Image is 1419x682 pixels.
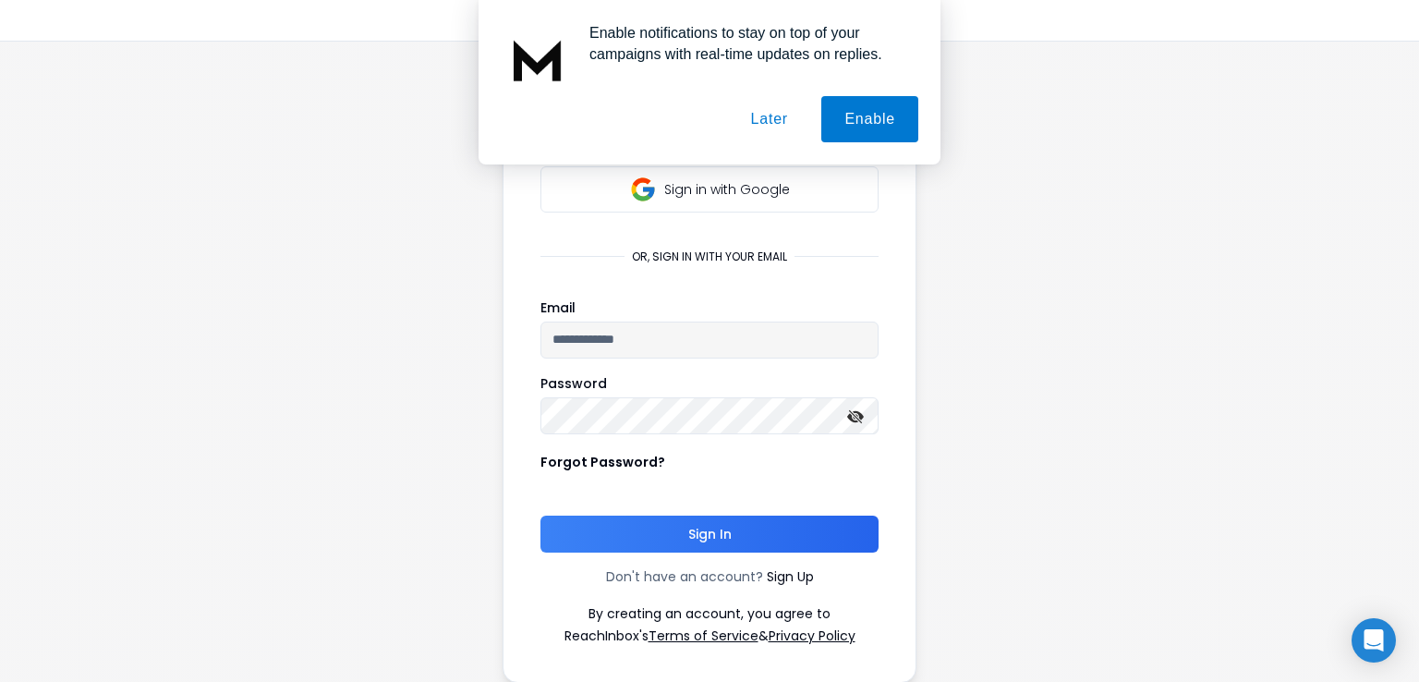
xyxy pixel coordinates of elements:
a: Privacy Policy [769,627,855,645]
p: or, sign in with your email [625,250,794,264]
div: Enable notifications to stay on top of your campaigns with real-time updates on replies. [575,22,918,65]
img: notification icon [501,22,575,96]
p: Forgot Password? [540,453,665,471]
button: Later [727,96,810,142]
a: Sign Up [767,567,814,586]
button: Sign In [540,516,879,553]
button: Enable [821,96,918,142]
label: Password [540,377,607,390]
p: Sign in with Google [664,180,790,199]
label: Email [540,301,576,314]
p: Don't have an account? [606,567,763,586]
p: ReachInbox's & [564,627,855,645]
div: Open Intercom Messenger [1352,618,1396,663]
a: Terms of Service [649,627,758,645]
p: By creating an account, you agree to [588,604,831,623]
button: Sign in with Google [540,166,879,213]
